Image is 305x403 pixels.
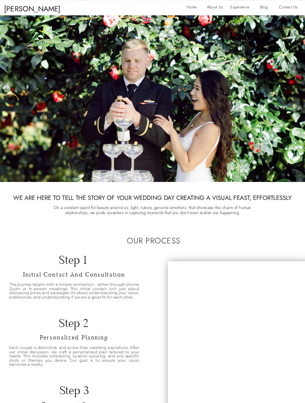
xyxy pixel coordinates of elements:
a: Blog [260,4,271,12]
a: Experience [230,4,253,12]
p: step 2 [59,319,89,330]
p: The journey begins with a simple connection - either through phone, Zoom or in-person meetings. T... [9,282,139,309]
p: We are here to tell the story of your wedding day creating a visual feast, effortlessly [10,192,294,205]
a: Home [187,4,200,12]
h3: initial contact and consultation [19,271,129,278]
p: Each couple is distinctive, and so are their wedding aspirations. After our initial discussion, w... [9,346,139,378]
a: About Us [207,4,227,12]
p: step 3 [56,386,92,397]
h3: Personalized Planning [38,334,110,341]
p: step 1 [59,255,89,267]
h2: Our process [99,235,208,248]
p: On a constant quest for beauty around us; light, nature, genuine emotions that showcase the charm... [43,205,262,221]
p: [PERSON_NAME] & [PERSON_NAME] [4,2,66,12]
a: Contact Us [279,4,301,12]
